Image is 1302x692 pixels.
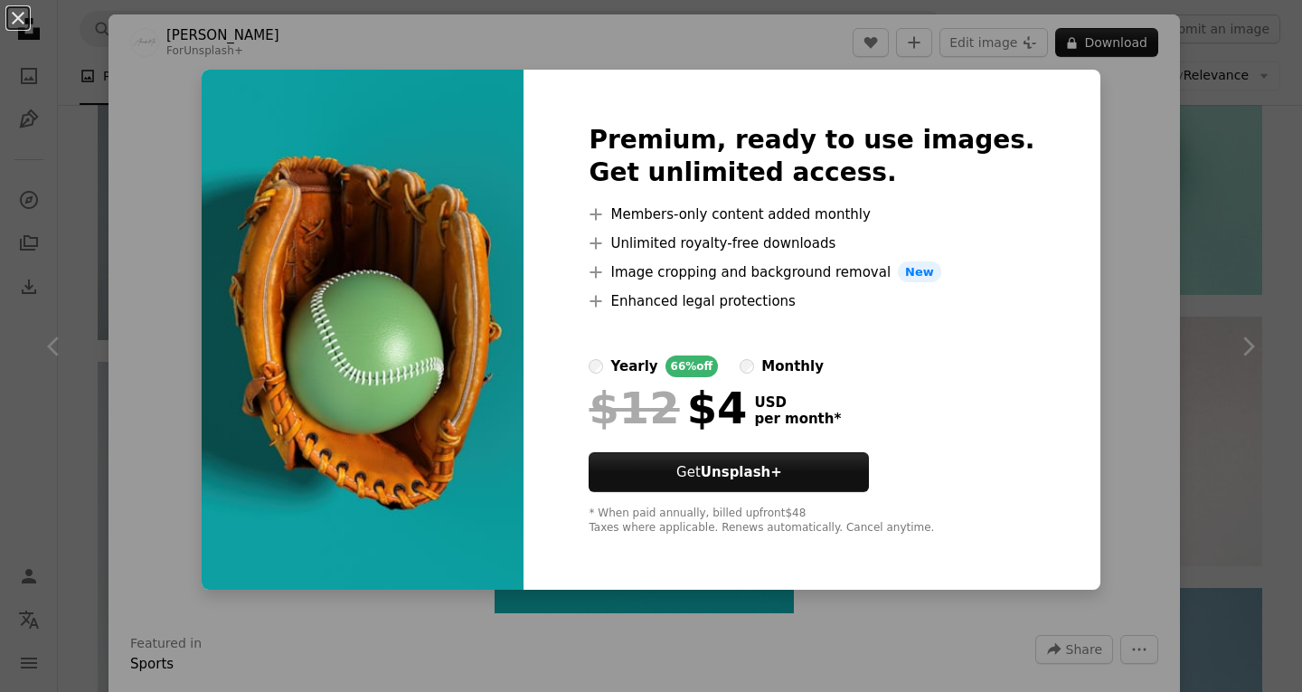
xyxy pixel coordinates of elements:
div: * When paid annually, billed upfront $48 Taxes where applicable. Renews automatically. Cancel any... [589,507,1034,536]
div: $4 [589,384,747,431]
div: 66% off [665,355,719,377]
div: yearly [610,355,657,377]
img: premium_photo-1678579267285-d562dc53e783 [202,70,524,591]
button: GetUnsplash+ [589,452,869,492]
span: New [898,261,941,283]
h2: Premium, ready to use images. Get unlimited access. [589,124,1034,189]
strong: Unsplash+ [701,464,782,480]
li: Image cropping and background removal [589,261,1034,283]
span: $12 [589,384,679,431]
li: Enhanced legal protections [589,290,1034,312]
li: Unlimited royalty-free downloads [589,232,1034,254]
span: USD [754,394,841,411]
input: monthly [740,359,754,374]
li: Members-only content added monthly [589,204,1034,225]
div: monthly [761,355,824,377]
input: yearly66%off [589,359,603,374]
span: per month * [754,411,841,427]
